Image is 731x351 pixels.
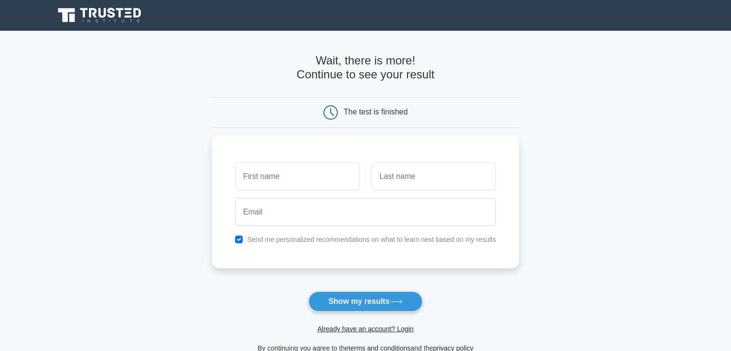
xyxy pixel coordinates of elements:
[235,163,359,190] input: First name
[317,325,413,333] a: Already have an account? Login
[344,108,408,116] div: The test is finished
[309,291,422,312] button: Show my results
[212,54,519,82] h4: Wait, there is more! Continue to see your result
[247,236,496,243] label: Send me personalized recommendations on what to learn next based on my results
[372,163,496,190] input: Last name
[235,198,496,226] input: Email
